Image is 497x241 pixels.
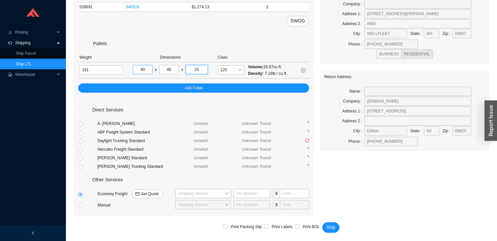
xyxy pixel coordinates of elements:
[141,191,159,197] span: Get Quote
[181,66,183,73] div: x
[290,17,305,25] span: SWOG
[193,121,208,126] span: Unrated
[305,164,309,168] span: loading
[342,106,364,116] label: Address 1
[353,29,364,38] label: City
[348,40,364,49] label: Phone
[348,137,364,146] label: Phone
[242,138,271,143] span: Unknown Transit
[193,138,208,143] span: Unrated
[124,53,217,62] th: Dimensions
[96,202,174,208] div: Manual
[132,189,163,198] button: mailGet Quote
[269,224,295,230] span: Print Labels
[273,189,280,198] span: $
[273,200,280,209] span: $
[88,106,128,114] span: Direct Services
[248,71,264,76] span: Density:
[193,130,208,135] span: Unrated
[443,126,453,136] label: Zip
[305,130,309,134] span: loading
[96,189,174,198] div: Economy Freight
[97,129,193,136] div: ABF Freight System Standard
[15,38,55,48] span: Shipping
[193,147,208,152] span: Unrated
[97,155,193,161] div: [PERSON_NAME] Standard
[342,19,364,28] label: Address 2
[193,164,208,169] span: Unrated
[135,192,139,196] span: mail
[248,64,287,70] div: 26.67 cu ft.
[280,189,309,198] input: Cost
[404,52,430,56] span: RESIDENTIAL
[300,224,322,230] span: Print BOL
[324,71,485,83] div: Return Address
[16,51,36,56] a: Ship Parcel
[97,163,193,170] div: [PERSON_NAME] Trucking Standard
[15,69,55,80] span: Warehouse
[193,156,208,160] span: Unrated
[228,224,264,230] span: Print Packing Slip
[349,87,364,96] label: Name
[190,2,241,12] td: $1,274.13
[88,176,128,184] span: Other Services
[443,29,453,38] label: Zip
[342,9,364,18] label: Address 1
[220,66,242,74] span: 125
[242,147,271,152] span: Unknown Transit
[305,138,309,142] span: sync
[379,52,399,56] span: BUSINESS
[159,65,179,74] input: W
[242,164,271,169] span: Unknown Transit
[234,200,270,209] input: Pro Number
[126,5,139,9] a: 940524
[89,40,112,47] span: Pallets
[16,62,31,66] a: Ship LTL
[97,146,193,153] div: Hercules Freight Standard
[97,137,193,144] div: Daylight Trucking Standard
[305,156,309,160] span: loading
[78,53,124,62] th: Weight
[305,121,309,126] span: loading
[242,121,271,126] span: Unknown Transit
[280,200,309,209] input: Cost
[234,189,270,198] input: Pro Number
[242,156,271,160] span: Unknown Transit
[217,53,297,62] th: Class
[133,65,153,74] input: L
[241,2,294,12] td: 2
[353,126,364,136] label: City
[185,85,203,91] span: Add Pallet
[78,83,309,93] button: Add Pallet
[242,130,271,135] span: Unknown Transit
[155,66,157,73] div: x
[78,2,125,12] td: 528691
[342,116,364,126] label: Address 2
[410,29,424,38] label: State
[326,224,336,231] span: Ship
[31,231,35,235] span: left
[15,27,55,38] span: Picking
[410,126,424,136] label: State
[248,65,263,69] span: Volume:
[299,66,308,75] button: close-circle
[322,222,339,233] button: Ship
[286,16,309,26] button: SWOG
[305,147,309,151] span: loading
[343,97,365,106] label: Company
[248,70,287,77] div: 7.16 lb / cu ft.
[186,65,208,74] input: H
[97,120,193,127] div: A. [PERSON_NAME]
